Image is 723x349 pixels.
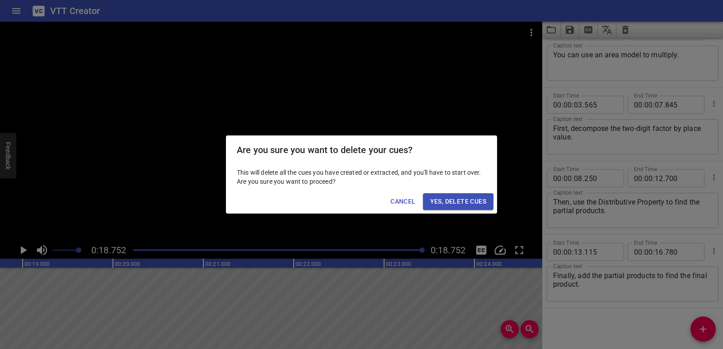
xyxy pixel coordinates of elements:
[387,193,419,210] button: Cancel
[423,193,493,210] button: Yes, Delete Cues
[226,164,497,190] div: This will delete all the cues you have created or extracted, and you'll have to start over. Are y...
[430,196,486,207] span: Yes, Delete Cues
[237,143,486,157] h2: Are you sure you want to delete your cues?
[390,196,415,207] span: Cancel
